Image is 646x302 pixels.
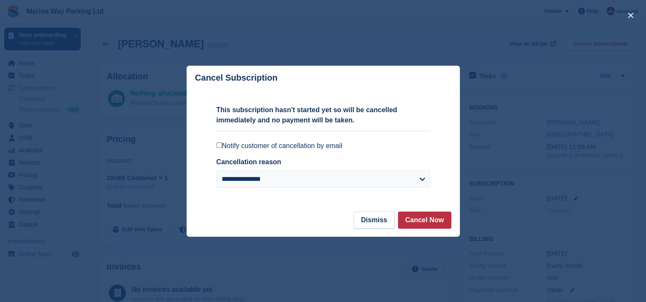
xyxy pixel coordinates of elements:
button: Cancel Now [398,212,451,229]
input: Notify customer of cancellation by email [216,142,222,148]
button: close [624,9,637,22]
button: Dismiss [354,212,394,229]
label: Cancellation reason [216,158,281,166]
p: Cancel Subscription [195,73,278,83]
label: Notify customer of cancellation by email [216,142,430,150]
p: This subscription hasn't started yet so will be cancelled immediately and no payment will be taken. [216,105,430,125]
